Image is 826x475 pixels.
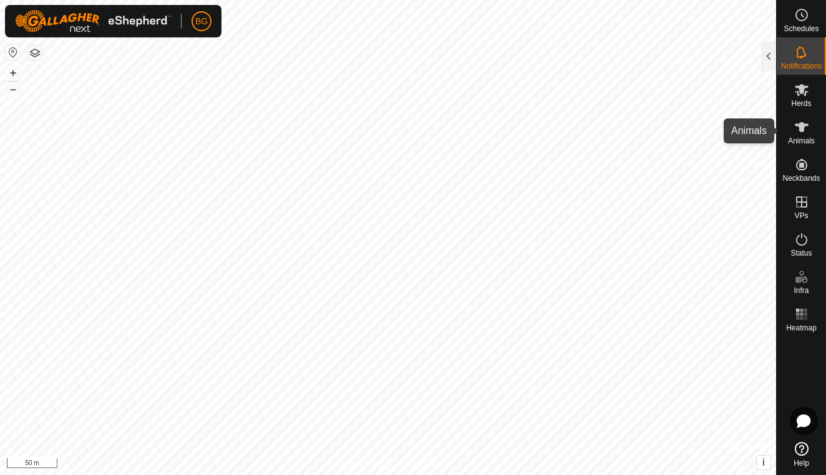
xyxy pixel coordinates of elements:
a: Privacy Policy [339,459,386,470]
span: Heatmap [786,324,817,332]
a: Contact Us [401,459,437,470]
span: Status [790,249,812,257]
span: Herds [791,100,811,107]
span: BG [195,15,208,28]
span: Infra [794,287,809,294]
img: Gallagher Logo [15,10,171,32]
button: – [6,82,21,97]
span: Notifications [781,62,822,70]
span: Animals [788,137,815,145]
button: Reset Map [6,45,21,60]
span: VPs [794,212,808,219]
button: i [757,456,770,469]
span: Neckbands [782,175,820,182]
span: i [762,457,765,468]
span: Help [794,459,809,467]
button: Map Layers [27,46,42,60]
a: Help [777,437,826,472]
span: Schedules [784,25,819,32]
button: + [6,65,21,80]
